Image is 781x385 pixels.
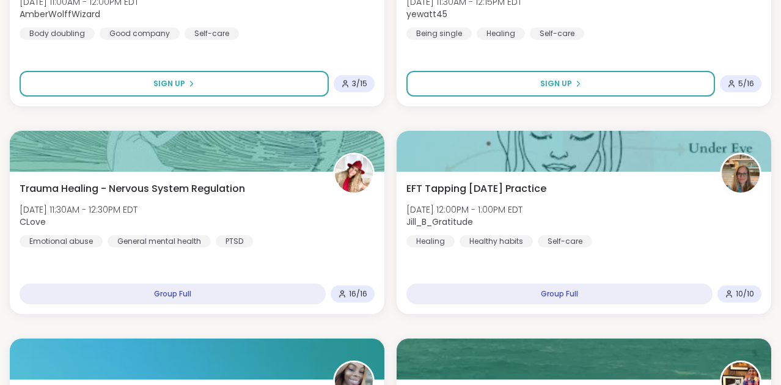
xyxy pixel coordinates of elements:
div: Healing [477,28,525,40]
span: [DATE] 11:30AM - 12:30PM EDT [20,204,137,216]
div: Self-care [538,235,592,248]
div: Healthy habits [460,235,533,248]
img: Jill_B_Gratitude [722,155,760,193]
span: 16 / 16 [349,289,367,299]
b: AmberWolffWizard [20,8,100,20]
span: EFT Tapping [DATE] Practice [406,182,546,196]
span: Sign Up [153,78,185,89]
b: Jill_B_Gratitude [406,216,473,228]
div: Body doubling [20,28,95,40]
div: Group Full [20,284,326,304]
span: Sign Up [540,78,572,89]
div: Being single [406,28,472,40]
img: CLove [335,155,373,193]
div: Emotional abuse [20,235,103,248]
button: Sign Up [406,71,715,97]
div: PTSD [216,235,253,248]
div: Self-care [185,28,239,40]
div: General mental health [108,235,211,248]
b: yewatt45 [406,8,447,20]
div: Group Full [406,284,713,304]
span: 3 / 15 [352,79,367,89]
div: Self-care [530,28,584,40]
span: [DATE] 12:00PM - 1:00PM EDT [406,204,522,216]
span: 10 / 10 [736,289,754,299]
span: Trauma Healing - Nervous System Regulation [20,182,245,196]
div: Good company [100,28,180,40]
div: Healing [406,235,455,248]
span: 5 / 16 [738,79,754,89]
b: CLove [20,216,46,228]
button: Sign Up [20,71,329,97]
